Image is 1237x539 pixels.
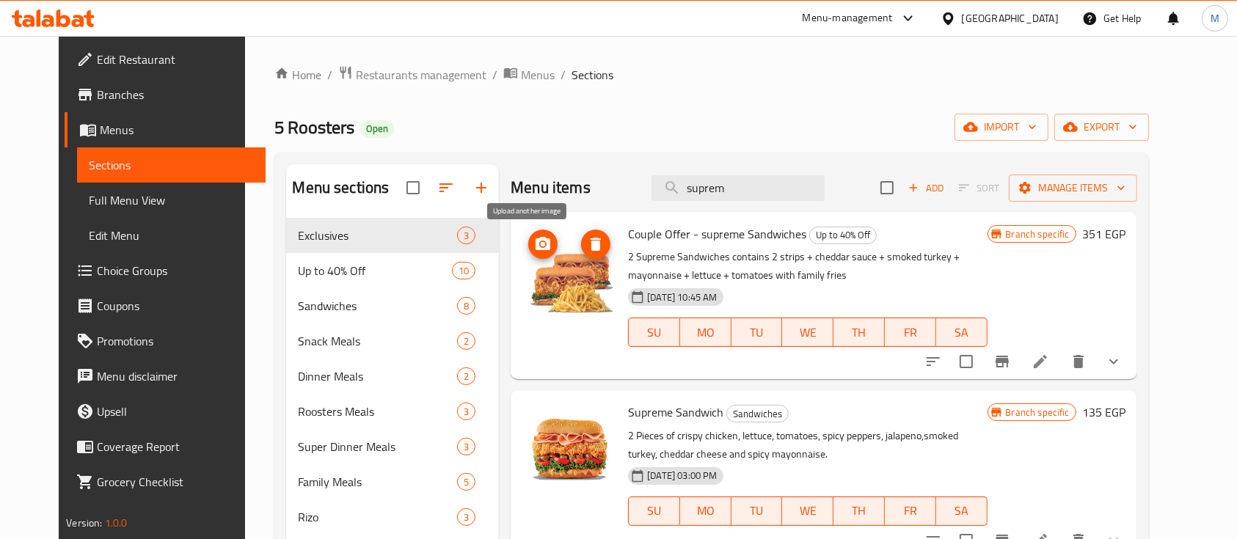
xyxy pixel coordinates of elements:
p: 2 Pieces of crispy chicken, lettuce, tomatoes, spicy peppers, jalapeno,smoked turkey, cheddar che... [628,427,987,463]
span: MO [686,322,726,343]
span: WE [788,322,828,343]
div: Menu-management [803,10,893,27]
button: FR [885,496,936,526]
a: Sections [77,147,266,183]
button: Branch-specific-item [985,344,1020,379]
span: Couple Offer - supreme Sandwiches [628,223,806,245]
span: Restaurants management [356,66,486,84]
span: Sandwiches [298,297,457,315]
span: Up to 40% Off [810,227,876,243]
span: TU [737,322,777,343]
a: Home [274,66,321,84]
button: SU [628,496,680,526]
div: Family Meals5 [286,464,499,499]
button: upload picture [528,230,558,259]
li: / [327,66,332,84]
a: Edit Restaurant [65,42,266,77]
span: Branch specific [1000,406,1076,419]
button: import [955,114,1048,141]
li: / [561,66,566,84]
span: Full Menu View [89,191,254,209]
div: Snack Meals2 [286,323,499,359]
span: Snack Meals [298,332,457,350]
button: Manage items [1009,175,1137,202]
div: Up to 40% Off [809,227,877,244]
a: Menu disclaimer [65,359,266,394]
span: 3 [458,229,475,243]
div: items [457,403,475,420]
div: Open [360,120,394,138]
button: TU [731,318,783,347]
span: export [1066,118,1137,136]
a: Branches [65,77,266,112]
div: items [457,508,475,526]
span: Upsell [97,403,254,420]
span: Edit Restaurant [97,51,254,68]
div: items [457,227,475,244]
span: Up to 40% Off [298,262,452,279]
span: Select section [872,172,902,203]
button: sort-choices [916,344,951,379]
span: 5 Roosters [274,111,354,144]
span: SU [635,322,674,343]
a: Edit menu item [1032,353,1049,370]
div: items [457,367,475,385]
a: Coverage Report [65,429,266,464]
p: 2 Supreme Sandwiches contains 2 strips + cheddar sauce + smoked turkey + mayonnaise + lettuce + t... [628,248,987,285]
span: Branches [97,86,254,103]
button: show more [1096,344,1131,379]
h6: 135 EGP [1082,402,1125,422]
button: TH [833,318,885,347]
button: SU [628,318,680,347]
div: Dinner Meals [298,367,457,385]
span: Menu disclaimer [97,367,254,385]
div: [GEOGRAPHIC_DATA] [962,10,1059,26]
span: 3 [458,440,475,454]
span: 1.0.0 [105,513,128,532]
span: Rizo [298,508,457,526]
span: Edit Menu [89,227,254,244]
span: Select to update [951,346,982,377]
span: Exclusives [298,227,457,244]
span: 2 [458,334,475,348]
span: Grocery Checklist [97,473,254,491]
span: import [966,118,1037,136]
span: WE [788,500,828,521]
span: Add item [902,177,949,199]
div: Roosters Meals3 [286,394,499,429]
span: Sort sections [428,170,464,205]
span: FR [891,500,930,521]
div: Dinner Meals2 [286,359,499,394]
span: TH [839,322,879,343]
button: WE [782,496,833,526]
span: [DATE] 10:45 AM [641,290,723,304]
span: M [1211,10,1219,26]
button: Add section [464,170,499,205]
h6: 351 EGP [1082,224,1125,244]
nav: breadcrumb [274,65,1148,84]
h2: Menu sections [292,177,389,199]
span: Menus [521,66,555,84]
div: Super Dinner Meals3 [286,429,499,464]
span: [DATE] 03:00 PM [641,469,723,483]
span: Menus [100,121,254,139]
img: Supreme Sandwich [522,402,616,496]
span: 8 [458,299,475,313]
a: Coupons [65,288,266,323]
li: / [492,66,497,84]
span: Super Dinner Meals [298,438,457,455]
button: MO [680,496,731,526]
div: Sandwiches [726,405,789,422]
span: Choice Groups [97,262,254,279]
span: Family Meals [298,473,457,491]
button: MO [680,318,731,347]
span: TU [737,500,777,521]
button: TU [731,496,783,526]
span: Sandwiches [727,406,788,422]
span: Roosters Meals [298,403,457,420]
span: Promotions [97,332,254,350]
